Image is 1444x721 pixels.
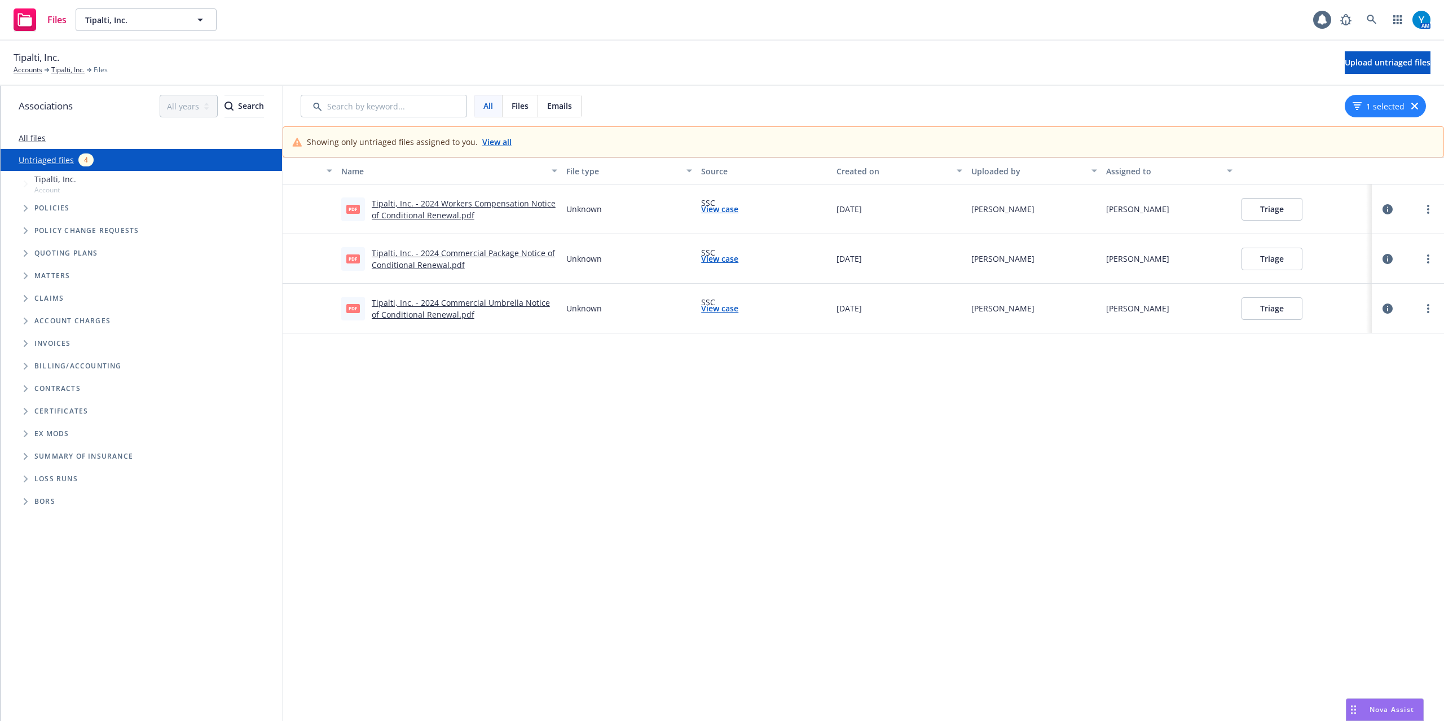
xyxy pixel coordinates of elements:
div: Uploaded by [971,165,1085,177]
span: Claims [34,295,64,302]
div: Created on [837,165,950,177]
span: Matters [34,272,70,279]
a: Tipalti, Inc. - 2024 Commercial Package Notice of Conditional Renewal.pdf [372,248,555,270]
button: Created on [832,157,967,184]
div: [PERSON_NAME] [971,203,1034,215]
span: Policy change requests [34,227,139,234]
a: All files [19,133,46,143]
div: [PERSON_NAME] [971,253,1034,265]
a: Files [9,4,71,36]
a: Tipalti, Inc. - 2024 Commercial Umbrella Notice of Conditional Renewal.pdf [372,297,550,320]
a: Tipalti, Inc. [51,65,85,75]
span: BORs [34,498,55,505]
div: Name [341,165,545,177]
a: Report a Bug [1335,8,1357,31]
span: Files [94,65,108,75]
div: File type [566,165,680,177]
a: more [1421,203,1435,216]
span: pdf [346,254,360,263]
a: View case [701,203,738,215]
button: Triage [1242,297,1302,320]
a: View case [701,253,738,265]
div: 4 [78,153,94,166]
span: Certificates [34,408,88,415]
span: Tipalti, Inc. [14,50,59,65]
a: Untriaged files [19,154,74,166]
div: Tree Example [1,171,282,355]
span: All [483,100,493,112]
a: more [1421,302,1435,315]
button: File type [562,157,697,184]
a: Tipalti, Inc. - 2024 Workers Compensation Notice of Conditional Renewal.pdf [372,198,556,221]
span: Nova Assist [1370,705,1414,714]
button: Upload untriaged files [1345,51,1430,74]
div: [PERSON_NAME] [1106,302,1169,314]
div: [PERSON_NAME] [971,302,1034,314]
div: [PERSON_NAME] [1106,253,1169,265]
span: [DATE] [837,302,862,314]
input: Search by keyword... [301,95,467,117]
a: Search [1361,8,1383,31]
span: Tipalti, Inc. [34,173,76,185]
span: Associations [19,99,73,113]
span: Summary of insurance [34,453,133,460]
span: Tipalti, Inc. [85,14,183,26]
span: pdf [346,304,360,313]
div: Folder Tree Example [1,355,282,513]
div: [PERSON_NAME] [1106,203,1169,215]
button: Triage [1242,198,1302,221]
span: Account charges [34,318,111,324]
span: Quoting plans [34,250,98,257]
span: Loss Runs [34,476,78,482]
a: Accounts [14,65,42,75]
div: Assigned to [1106,165,1220,177]
div: Drag to move [1346,699,1361,720]
svg: Search [224,102,234,111]
button: Uploaded by [967,157,1102,184]
div: Search [224,95,264,117]
a: View case [701,302,738,314]
button: 1 selected [1353,100,1405,112]
button: SearchSearch [224,95,264,117]
span: Account [34,185,76,195]
a: more [1421,252,1435,266]
span: Emails [547,100,572,112]
button: Name [337,157,562,184]
span: Files [512,100,529,112]
button: Assigned to [1102,157,1236,184]
button: Source [697,157,831,184]
span: Invoices [34,340,71,347]
span: Files [47,15,67,24]
span: Billing/Accounting [34,363,122,370]
span: Contracts [34,385,81,392]
img: photo [1412,11,1430,29]
div: Showing only untriaged files assigned to you. [307,136,512,148]
span: Upload untriaged files [1345,57,1430,68]
span: pdf [346,205,360,213]
a: View all [482,136,512,148]
span: Policies [34,205,70,212]
div: Source [701,165,827,177]
span: [DATE] [837,203,862,215]
button: Tipalti, Inc. [76,8,217,31]
span: [DATE] [837,253,862,265]
button: Nova Assist [1346,698,1424,721]
button: Triage [1242,248,1302,270]
span: Ex Mods [34,430,69,437]
a: Switch app [1386,8,1409,31]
